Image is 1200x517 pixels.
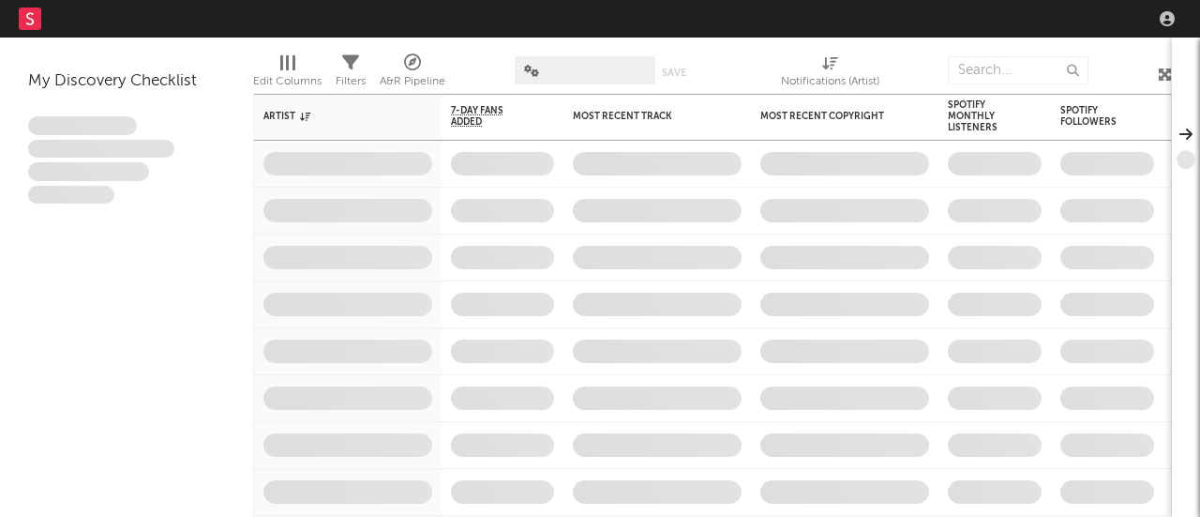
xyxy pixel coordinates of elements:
[28,186,114,205] span: Aliquam viverra
[263,111,404,122] div: Artist
[781,47,879,101] div: Notifications (Artist)
[380,70,445,93] div: A&R Pipeline
[28,162,149,181] span: Praesent ac interdum
[336,70,366,93] div: Filters
[781,70,879,93] div: Notifications (Artist)
[28,70,225,93] div: My Discovery Checklist
[451,105,526,128] span: 7-Day Fans Added
[253,70,322,93] div: Edit Columns
[662,68,686,78] button: Save
[573,111,713,122] div: Most Recent Track
[760,111,901,122] div: Most Recent Copyright
[380,47,445,101] div: A&R Pipeline
[948,99,1013,133] div: Spotify Monthly Listeners
[336,47,366,101] div: Filters
[1060,105,1126,128] div: Spotify Followers
[948,56,1088,84] input: Search...
[253,47,322,101] div: Edit Columns
[28,116,137,135] span: Lorem ipsum dolor
[28,140,174,159] span: Integer aliquet in purus et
